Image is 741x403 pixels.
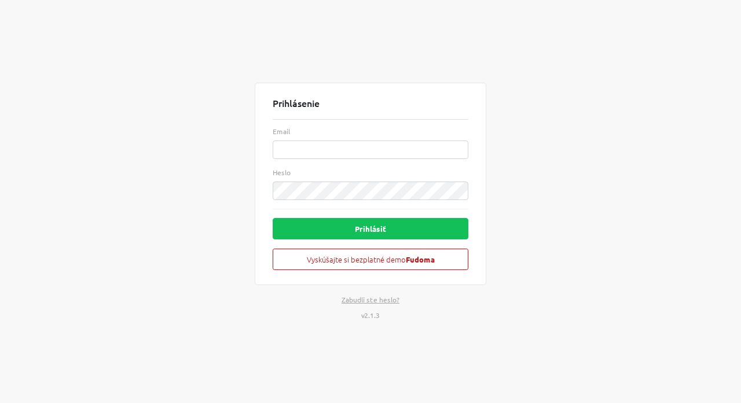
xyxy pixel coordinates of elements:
label: Heslo [273,168,468,176]
div: Prihlásenie [273,98,468,120]
strong: Fudoma [406,254,435,264]
a: Zabudli ste heslo? [342,294,399,305]
label: Email [273,127,468,135]
a: Vyskúšajte si bezplatné demoFudoma [273,247,468,259]
button: Vyskúšajte si bezplatné demoFudoma [273,249,468,270]
div: v2.1.3 [255,310,486,320]
button: Prihlásiť [273,218,468,239]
